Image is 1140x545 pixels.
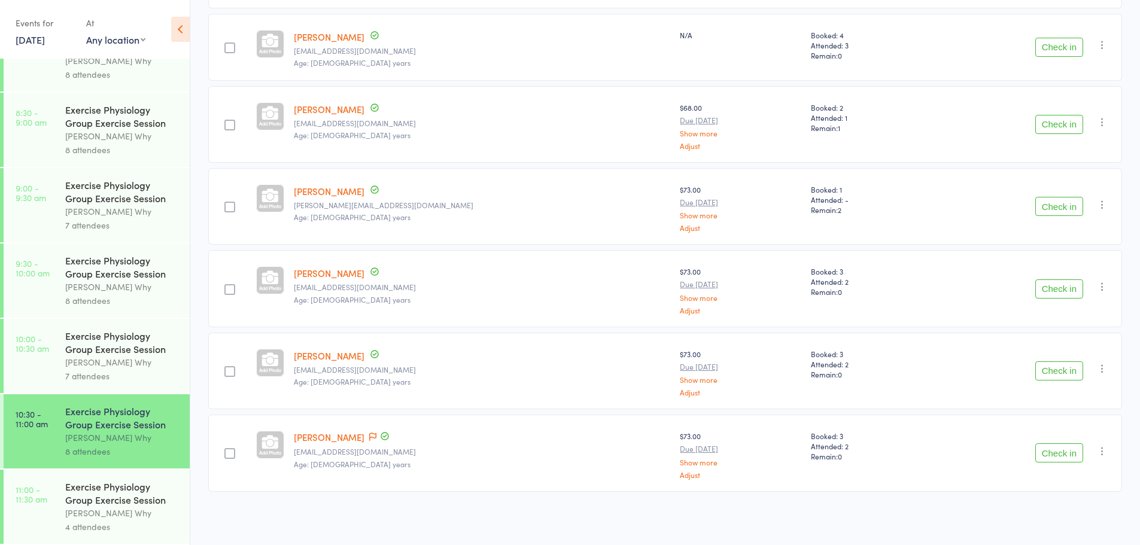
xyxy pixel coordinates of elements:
[294,283,671,291] small: nanarats@bigpond.com
[294,366,671,374] small: mikeschapel@gmail.com
[4,243,190,318] a: 9:30 -10:00 amExercise Physiology Group Exercise Session[PERSON_NAME] Why8 attendees
[294,201,671,209] small: margerrison@bigpond.com
[294,119,671,127] small: mbrian@bigpond.net.au
[1035,115,1083,134] button: Check in
[294,47,671,55] small: kayelewis59@gmail.com
[65,355,180,369] div: [PERSON_NAME] Why
[65,143,180,157] div: 8 attendees
[811,205,930,215] span: Remain:
[16,409,48,428] time: 10:30 - 11:00 am
[4,319,190,393] a: 10:00 -10:30 amExercise Physiology Group Exercise Session[PERSON_NAME] Why7 attendees
[811,112,930,123] span: Attended: 1
[294,431,364,443] a: [PERSON_NAME]
[838,451,842,461] span: 0
[86,33,145,46] div: Any location
[680,458,801,466] a: Show more
[811,369,930,379] span: Remain:
[65,294,180,307] div: 8 attendees
[680,294,801,302] a: Show more
[1035,279,1083,299] button: Check in
[838,369,842,379] span: 0
[811,359,930,369] span: Attended: 2
[811,184,930,194] span: Booked: 1
[680,30,801,40] div: N/A
[680,444,801,453] small: Due [DATE]
[811,431,930,441] span: Booked: 3
[65,68,180,81] div: 8 attendees
[680,198,801,206] small: Due [DATE]
[680,280,801,288] small: Due [DATE]
[1035,197,1083,216] button: Check in
[680,184,801,232] div: $73.00
[1035,443,1083,462] button: Check in
[16,485,47,504] time: 11:00 - 11:30 am
[680,376,801,383] a: Show more
[16,13,74,33] div: Events for
[65,431,180,444] div: [PERSON_NAME] Why
[16,183,46,202] time: 9:00 - 9:30 am
[811,123,930,133] span: Remain:
[294,185,364,197] a: [PERSON_NAME]
[16,33,45,46] a: [DATE]
[4,168,190,242] a: 9:00 -9:30 amExercise Physiology Group Exercise Session[PERSON_NAME] Why7 attendees
[65,205,180,218] div: [PERSON_NAME] Why
[4,394,190,468] a: 10:30 -11:00 amExercise Physiology Group Exercise Session[PERSON_NAME] Why8 attendees
[86,13,145,33] div: At
[294,57,411,68] span: Age: [DEMOGRAPHIC_DATA] years
[65,404,180,431] div: Exercise Physiology Group Exercise Session
[65,54,180,68] div: [PERSON_NAME] Why
[65,218,180,232] div: 7 attendees
[65,103,180,129] div: Exercise Physiology Group Exercise Session
[811,50,930,60] span: Remain:
[680,431,801,478] div: $73.00
[680,388,801,396] a: Adjust
[680,349,801,396] div: $73.00
[4,470,190,544] a: 11:00 -11:30 amExercise Physiology Group Exercise Session[PERSON_NAME] Why4 attendees
[65,480,180,506] div: Exercise Physiology Group Exercise Session
[811,349,930,359] span: Booked: 3
[294,294,411,305] span: Age: [DEMOGRAPHIC_DATA] years
[294,212,411,222] span: Age: [DEMOGRAPHIC_DATA] years
[294,376,411,386] span: Age: [DEMOGRAPHIC_DATA] years
[65,369,180,383] div: 7 attendees
[811,194,930,205] span: Attended: -
[294,267,364,279] a: [PERSON_NAME]
[811,266,930,276] span: Booked: 3
[294,459,411,469] span: Age: [DEMOGRAPHIC_DATA] years
[4,93,190,167] a: 8:30 -9:00 amExercise Physiology Group Exercise Session[PERSON_NAME] Why8 attendees
[294,103,364,115] a: [PERSON_NAME]
[680,142,801,150] a: Adjust
[65,444,180,458] div: 8 attendees
[294,130,411,140] span: Age: [DEMOGRAPHIC_DATA] years
[811,451,930,461] span: Remain:
[680,471,801,479] a: Adjust
[16,108,47,127] time: 8:30 - 9:00 am
[680,266,801,313] div: $73.00
[680,129,801,137] a: Show more
[680,211,801,219] a: Show more
[811,102,930,112] span: Booked: 2
[1035,38,1083,57] button: Check in
[680,102,801,150] div: $68.00
[65,329,180,355] div: Exercise Physiology Group Exercise Session
[294,349,364,362] a: [PERSON_NAME]
[65,280,180,294] div: [PERSON_NAME] Why
[811,276,930,287] span: Attended: 2
[838,50,842,60] span: 0
[65,254,180,280] div: Exercise Physiology Group Exercise Session
[65,506,180,520] div: [PERSON_NAME] Why
[65,178,180,205] div: Exercise Physiology Group Exercise Session
[811,30,930,40] span: Booked: 4
[294,447,671,456] small: dmwhite5@yahoo.com.au
[811,287,930,297] span: Remain:
[811,441,930,451] span: Attended: 2
[680,116,801,124] small: Due [DATE]
[680,363,801,371] small: Due [DATE]
[65,129,180,143] div: [PERSON_NAME] Why
[680,224,801,232] a: Adjust
[294,31,364,43] a: [PERSON_NAME]
[838,123,840,133] span: 1
[838,287,842,297] span: 0
[811,40,930,50] span: Attended: 3
[65,520,180,534] div: 4 attendees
